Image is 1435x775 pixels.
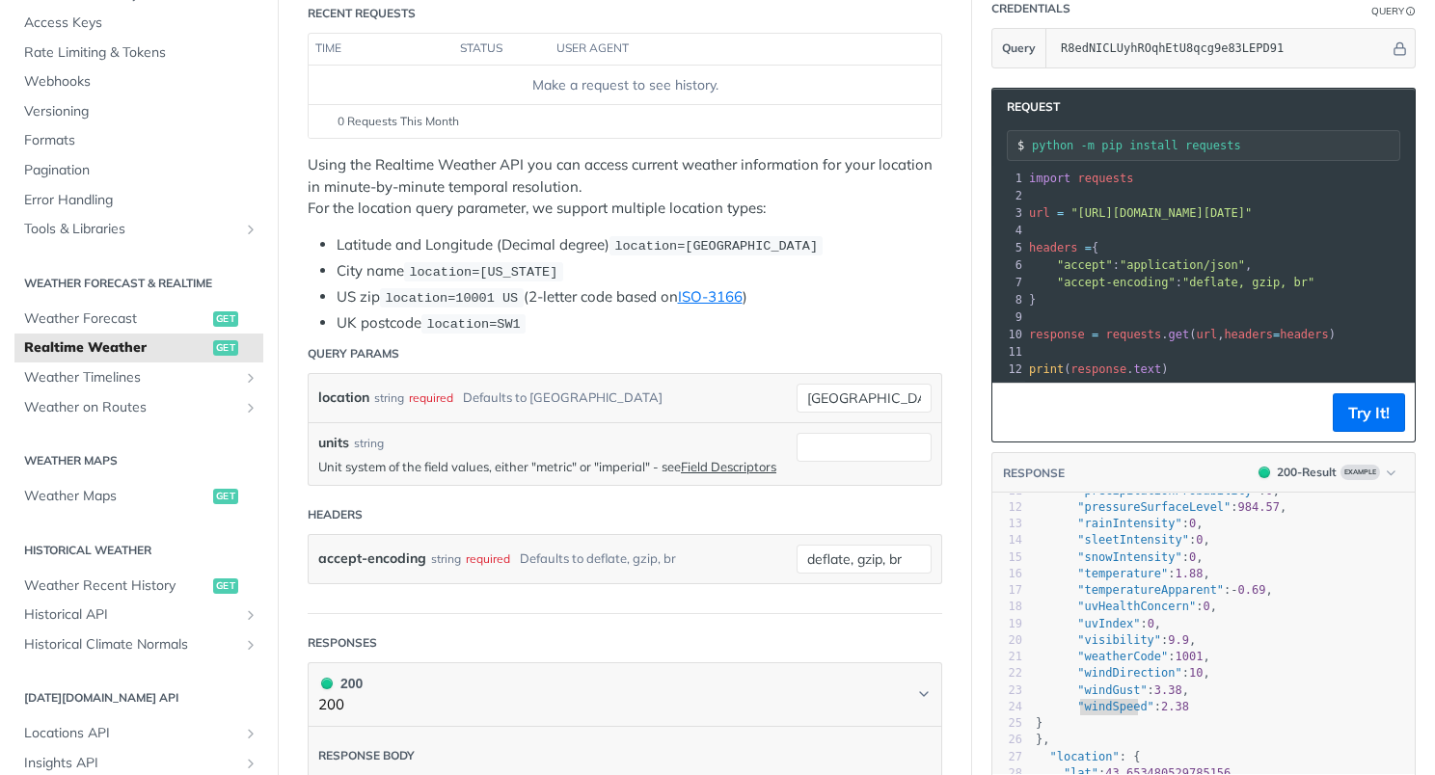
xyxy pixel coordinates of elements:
div: 13 [992,516,1022,532]
span: requests [1078,172,1134,185]
div: Query [1371,4,1404,18]
span: "accept" [1057,258,1113,272]
th: time [309,34,453,65]
div: 18 [992,599,1022,615]
span: headers [1280,328,1329,341]
span: { [1029,241,1098,254]
div: Make a request to see history. [316,75,934,95]
span: 0.69 [1238,583,1266,597]
span: "windGust" [1077,683,1147,697]
span: : , [1036,666,1210,680]
span: Weather Forecast [24,309,208,329]
span: get [213,311,238,327]
div: 17 [992,582,1022,599]
span: : , [1036,600,1217,613]
span: : , [1036,517,1204,530]
span: 200 [1259,467,1270,478]
button: Hide [1390,39,1410,58]
span: location=[US_STATE] [409,265,557,280]
p: Using the Realtime Weather API you can access current weather information for your location in mi... [308,154,942,220]
span: get [213,340,238,356]
span: "sleetIntensity" [1077,533,1189,547]
div: string [354,435,384,452]
a: Error Handling [14,186,263,215]
a: Access Keys [14,9,263,38]
button: Show subpages for Insights API [243,756,258,771]
a: Realtime Weatherget [14,334,263,362]
div: 24 [992,699,1022,715]
div: Recent Requests [308,5,416,22]
span: 2.38 [1161,700,1189,713]
a: Field Descriptors [681,459,776,474]
span: } [1029,293,1036,307]
span: : { [1036,750,1140,763]
div: 16 [992,566,1022,582]
span: : , [1036,533,1210,547]
span: 1001 [1176,650,1204,663]
div: 27 [992,749,1022,765]
span: 200 [321,678,333,689]
span: Example [1340,465,1380,480]
input: apikey [1051,29,1390,67]
a: Weather Forecastget [14,305,263,334]
span: 3.38 [1154,683,1182,697]
button: 200 200200 [318,673,932,716]
span: import [1029,172,1070,185]
a: Historical Climate NormalsShow subpages for Historical Climate Normals [14,630,263,659]
span: "windSpeed" [1077,700,1153,713]
p: Unit system of the field values, either "metric" or "imperial" - see [318,458,787,475]
th: status [453,34,550,65]
a: Weather TimelinesShow subpages for Weather Timelines [14,363,263,392]
span: Historical Climate Normals [24,635,238,655]
span: = [1273,328,1280,341]
a: Rate Limiting & Tokens [14,39,263,67]
label: location [318,384,369,412]
button: Show subpages for Weather on Routes [243,400,258,415]
a: Formats [14,126,263,155]
span: Historical API [24,605,238,625]
button: Show subpages for Historical API [243,607,258,623]
span: 0 [1196,533,1203,547]
span: "visibility" [1077,633,1161,647]
div: 10 [992,326,1025,343]
div: 200 [318,673,363,694]
span: Weather Timelines [24,368,238,387]
li: UK postcode [337,312,942,334]
span: Request [997,98,1060,116]
span: 10 [1189,666,1203,680]
span: : , [1036,550,1204,564]
span: 9.9 [1168,633,1189,647]
span: : , [1036,633,1196,647]
button: Show subpages for Historical Climate Normals [243,637,258,653]
span: Rate Limiting & Tokens [24,43,258,63]
span: Tools & Libraries [24,220,238,239]
span: Query [1002,40,1036,57]
div: Defaults to deflate, gzip, br [520,545,676,573]
span: Access Keys [24,13,258,33]
a: Tools & LibrariesShow subpages for Tools & Libraries [14,215,263,244]
span: Formats [24,131,258,150]
div: 7 [992,274,1025,291]
li: US zip (2-letter code based on ) [337,286,942,308]
span: text [1133,362,1161,376]
h2: [DATE][DOMAIN_NAME] API [14,689,263,707]
div: 23 [992,682,1022,699]
h2: Weather Forecast & realtime [14,275,263,292]
a: Weather Recent Historyget [14,572,263,601]
span: requests [1106,328,1162,341]
span: : [1029,276,1314,289]
a: Versioning [14,97,263,126]
span: "temperature" [1077,567,1168,580]
span: 0 [1265,484,1272,497]
div: 8 [992,291,1025,308]
div: QueryInformation [1371,4,1416,18]
span: : , [1029,258,1252,272]
div: 9 [992,308,1025,326]
span: : , [1036,683,1189,697]
a: Weather Mapsget [14,482,263,511]
div: Headers [308,506,363,523]
span: "location" [1049,750,1119,763]
span: "weatherCode" [1077,650,1168,663]
a: Historical APIShow subpages for Historical API [14,601,263,629]
span: Weather Maps [24,487,208,506]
